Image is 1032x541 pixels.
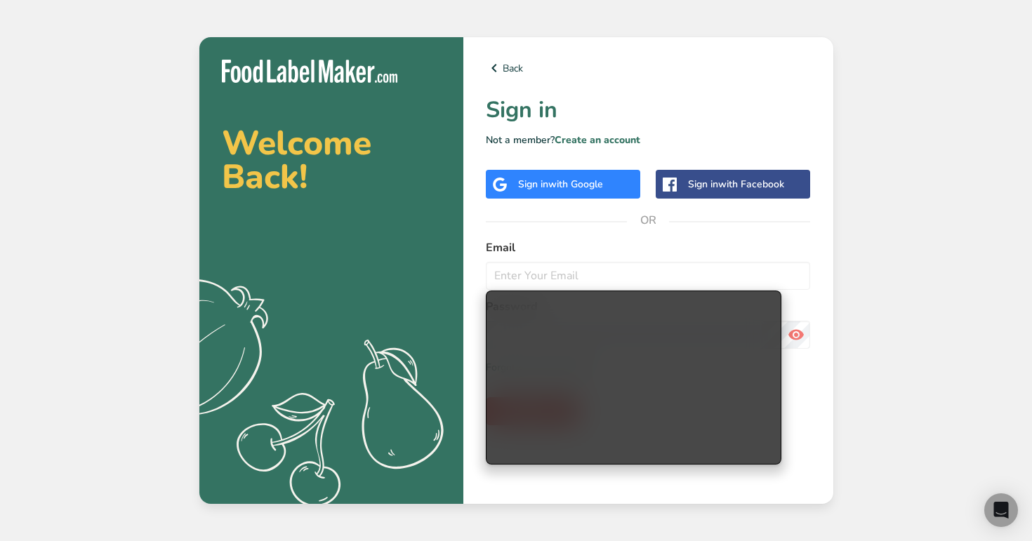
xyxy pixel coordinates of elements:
input: Enter Your Email [486,262,811,290]
img: Food Label Maker [222,60,397,83]
h1: Sign in [486,93,811,127]
span: with Google [548,178,603,191]
p: Not a member? [486,133,811,147]
div: Sign in [518,177,603,192]
span: with Facebook [718,178,784,191]
span: OR [627,199,669,241]
label: Email [486,239,811,256]
div: Open Intercom Messenger [984,493,1018,527]
h2: Welcome Back! [222,126,441,194]
a: Back [486,60,811,76]
a: Create an account [555,133,640,147]
div: Sign in [688,177,784,192]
